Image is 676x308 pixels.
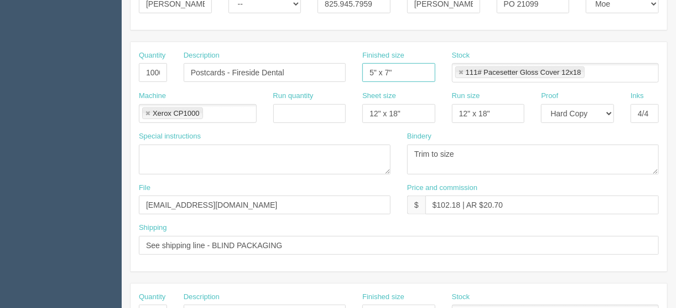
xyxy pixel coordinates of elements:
[452,50,470,61] label: Stock
[139,50,165,61] label: Quantity
[139,131,201,142] label: Special instructions
[184,292,220,302] label: Description
[407,145,659,174] textarea: Trim to size
[139,91,166,101] label: Machine
[452,91,480,101] label: Run size
[452,292,470,302] label: Stock
[139,292,165,302] label: Quantity
[153,110,200,117] div: Xerox CP1000
[407,131,431,142] label: Bindery
[362,50,404,61] label: Finished size
[184,50,220,61] label: Description
[407,196,425,214] div: $
[139,223,167,233] label: Shipping
[466,69,581,76] div: 111# Pacesetter Gloss Cover 12x18
[407,183,477,193] label: Price and commission
[631,91,644,101] label: Inks
[541,91,558,101] label: Proof
[139,183,150,193] label: File
[273,91,314,101] label: Run quantity
[362,91,396,101] label: Sheet size
[362,292,404,302] label: Finished size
